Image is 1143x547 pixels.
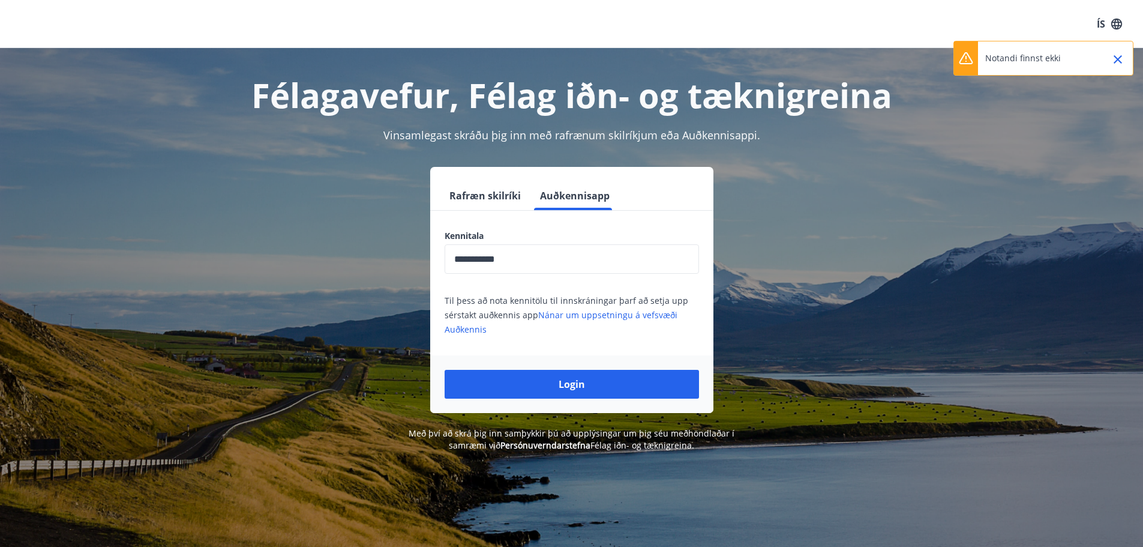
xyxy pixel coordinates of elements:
label: Kennitala [445,230,699,242]
a: Nánar um uppsetningu á vefsvæði Auðkennis [445,309,677,335]
span: Með því að skrá þig inn samþykkir þú að upplýsingar um þig séu meðhöndlaðar í samræmi við Félag i... [409,428,734,451]
button: ÍS [1090,13,1129,35]
button: Login [445,370,699,399]
h1: Félagavefur, Félag iðn- og tæknigreina [154,72,989,118]
button: Auðkennisapp [535,181,614,210]
button: Rafræn skilríki [445,181,526,210]
span: Vinsamlegast skráðu þig inn með rafrænum skilríkjum eða Auðkennisappi. [383,128,760,142]
button: Close [1108,49,1128,70]
p: Notandi finnst ekki [985,52,1061,64]
span: Til þess að nota kennitölu til innskráningar þarf að setja upp sérstakt auðkennis app [445,295,688,335]
a: Persónuverndarstefna [500,440,590,451]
